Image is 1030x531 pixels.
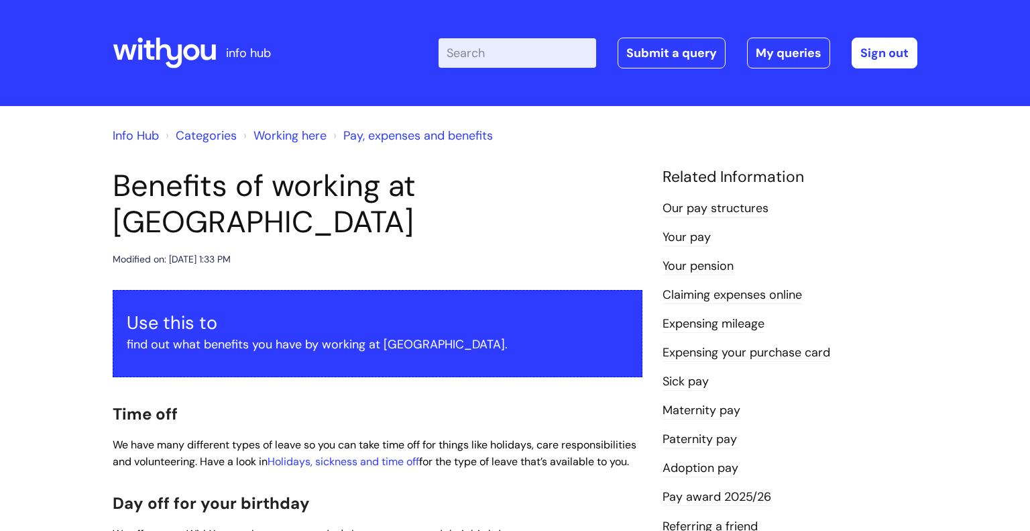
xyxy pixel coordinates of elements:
a: Paternity pay [663,431,737,448]
span: Time off [113,403,178,424]
a: Your pay [663,229,711,246]
a: Sign out [852,38,917,68]
li: Working here [240,125,327,146]
a: Holidays, sickness and time off [268,454,419,469]
a: Info Hub [113,128,159,144]
a: Pay award 2025/26 [663,489,771,506]
a: Submit a query [618,38,726,68]
a: Working here [253,128,327,144]
a: Adoption pay [663,460,738,477]
a: Categories [176,128,237,144]
div: Modified on: [DATE] 1:33 PM [113,251,231,268]
a: Your pension [663,258,734,275]
h1: Benefits of working at [GEOGRAPHIC_DATA] [113,168,642,240]
a: Pay, expenses and benefits [343,128,493,144]
h4: Related Information [663,168,917,187]
a: Sick pay [663,373,709,391]
a: Expensing mileage [663,316,764,333]
a: My queries [747,38,830,68]
h3: Use this to [127,312,628,334]
input: Search [439,38,596,68]
a: Our pay structures [663,200,768,218]
div: | - [439,38,917,68]
li: Solution home [162,125,237,146]
p: info hub [226,42,271,64]
a: Claiming expenses online [663,287,802,304]
span: We have many different types of leave so you can take time off for things like holidays, care res... [113,438,636,469]
p: find out what benefits you have by working at [GEOGRAPHIC_DATA]. [127,334,628,355]
span: Day off for your birthday [113,493,310,514]
a: Expensing your purchase card [663,344,830,362]
a: Maternity pay [663,402,740,420]
li: Pay, expenses and benefits [330,125,493,146]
